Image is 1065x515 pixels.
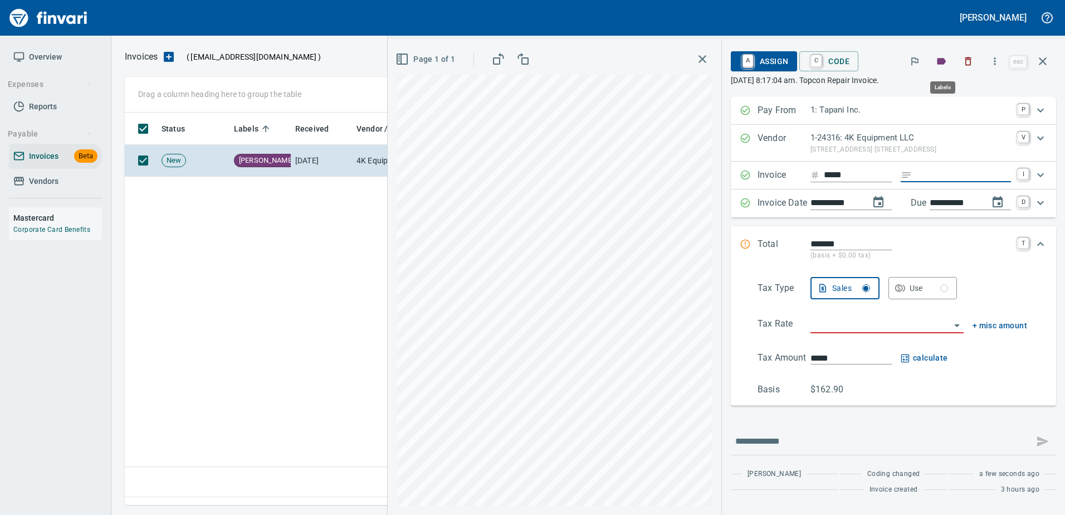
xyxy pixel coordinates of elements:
[758,104,810,118] p: Pay From
[291,145,352,177] td: [DATE]
[731,162,1056,190] div: Expand
[7,4,90,31] img: Finvari
[8,127,92,141] span: Payable
[731,97,1056,125] div: Expand
[758,132,810,155] p: Vendor
[1001,484,1039,495] span: 3 hours ago
[356,122,408,135] span: Vendor / From
[758,351,810,365] p: Tax Amount
[740,52,788,71] span: Assign
[731,226,1056,273] div: Expand
[180,51,321,62] p: ( )
[808,52,849,71] span: Code
[1018,168,1029,179] a: I
[973,319,1027,333] span: + misc amount
[1018,132,1029,143] a: V
[162,156,185,166] span: New
[235,156,298,166] span: [PERSON_NAME]
[189,51,317,62] span: [EMAIL_ADDRESS][DOMAIN_NAME]
[158,50,180,64] button: Upload an Invoice
[742,55,753,67] a: A
[902,49,927,74] button: Flag
[1018,104,1029,115] a: P
[910,281,949,295] div: Use
[949,318,965,333] button: Open
[1010,56,1027,68] a: esc
[810,144,1011,156] p: [STREET_ADDRESS] [STREET_ADDRESS]
[29,100,57,114] span: Reports
[758,168,810,183] p: Invoice
[731,273,1056,406] div: Expand
[832,281,870,295] div: Sales
[234,122,258,135] span: Labels
[758,196,810,211] p: Invoice Date
[810,383,863,396] p: $162.90
[748,469,801,480] span: [PERSON_NAME]
[983,49,1007,74] button: More
[810,104,1011,116] p: 1: Tapani Inc.
[138,89,301,100] p: Drag a column heading here to group the table
[29,174,58,188] span: Vendors
[234,122,273,135] span: Click to Sort
[984,189,1011,216] button: change due date
[74,150,97,163] span: Beta
[810,132,1011,144] p: 1-24316: 4K Equipment LLC
[758,317,810,333] p: Tax Rate
[162,122,185,135] span: Status
[758,281,810,299] p: Tax Type
[398,52,455,66] span: Page 1 of 1
[865,189,892,216] button: change date
[295,122,343,135] span: Click to Sort
[13,212,102,224] h6: Mastercard
[1018,196,1029,207] a: D
[295,122,329,135] span: Received
[867,469,920,480] span: Coding changed
[731,190,1056,217] div: Expand
[29,149,58,163] span: Invoices
[758,237,810,261] p: Total
[125,50,158,64] p: Invoices
[810,168,819,182] svg: Invoice number
[162,122,199,135] span: Click to Sort
[731,125,1056,162] div: Expand
[810,250,1011,261] p: (basis + $0.00 tax)
[352,145,463,177] td: 4K Equipment LLC (1-24316)
[960,12,1027,23] h5: [PERSON_NAME]
[901,169,912,181] svg: Invoice description
[29,50,62,64] span: Overview
[13,226,90,234] a: Corporate Card Benefits
[1029,428,1056,455] span: This records your message into the invoice and notifies anyone mentioned
[869,484,918,495] span: Invoice created
[956,49,980,74] button: Discard
[979,469,1039,480] span: a few seconds ago
[1018,237,1029,249] a: T
[758,383,810,396] p: Basis
[731,75,1056,86] p: [DATE] 8:17:04 am. Topcon Repair Invoice.
[901,351,948,365] span: calculate
[125,50,158,64] nav: breadcrumb
[811,55,822,67] a: C
[8,77,92,91] span: Expenses
[911,196,964,210] p: Due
